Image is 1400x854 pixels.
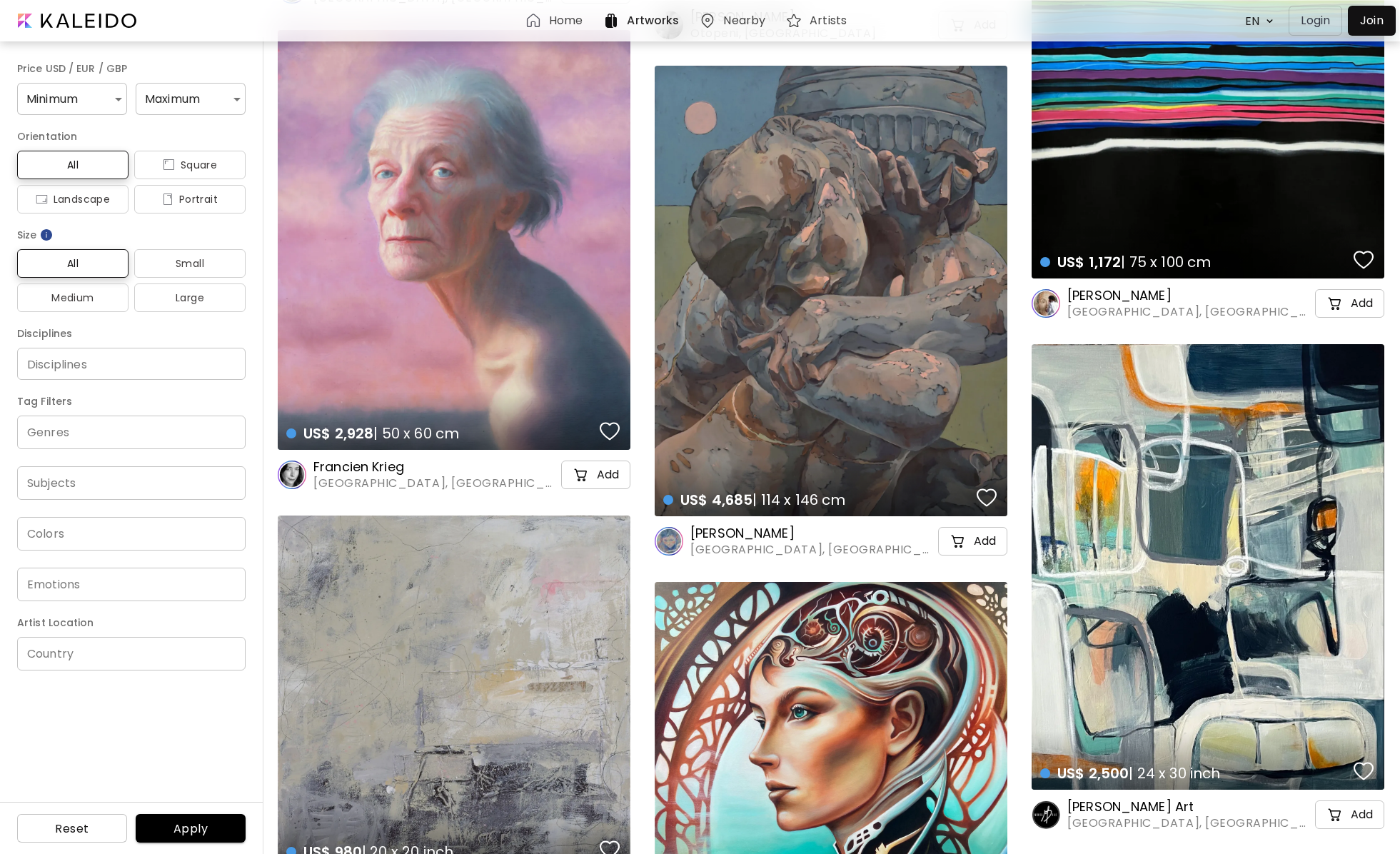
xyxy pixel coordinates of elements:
[278,30,630,450] a: US$ 2,928| 50 x 60 cmfavoriteshttps://cdn.kaleido.art/CDN/Artwork/174392/Primary/medium.webp?upda...
[655,525,1007,558] a: [PERSON_NAME][GEOGRAPHIC_DATA], [GEOGRAPHIC_DATA]cart-iconAdd
[162,194,173,205] img: icon
[1057,763,1129,783] span: US$ 2,500
[1040,253,1349,271] h4: | 75 x 100 cm
[603,12,685,29] a: Artworks
[1067,815,1312,831] span: [GEOGRAPHIC_DATA], [GEOGRAPHIC_DATA]
[17,151,129,179] button: All
[17,249,129,278] button: All
[723,15,765,26] h6: Nearby
[17,83,127,115] div: Minimum
[1032,287,1384,320] a: [PERSON_NAME][GEOGRAPHIC_DATA], [GEOGRAPHIC_DATA]cart-iconAdd
[1326,806,1344,823] img: cart-icon
[596,417,623,446] button: favorites
[1351,296,1373,311] h5: Add
[17,60,246,77] h6: Price USD / EUR / GBP
[1348,6,1396,36] a: Join
[1350,246,1377,274] button: favorites
[525,12,588,29] a: Home
[1067,304,1312,320] span: [GEOGRAPHIC_DATA], [GEOGRAPHIC_DATA]
[313,458,558,476] h6: Francien Krieg
[163,159,175,171] img: icon
[1057,252,1121,272] span: US$ 1,172
[950,533,967,550] img: cart-icon
[36,194,48,205] img: icon
[278,458,630,491] a: Francien Krieg[GEOGRAPHIC_DATA], [GEOGRAPHIC_DATA]cart-iconAdd
[17,814,127,843] button: Reset
[17,185,129,213] button: iconLandscape
[810,15,847,26] h6: Artists
[938,527,1007,556] button: cart-iconAdd
[1067,287,1312,304] h6: [PERSON_NAME]
[1289,6,1348,36] a: Login
[974,534,996,548] h5: Add
[785,12,852,29] a: Artists
[973,483,1000,512] button: favorites
[549,15,583,26] h6: Home
[1040,764,1349,783] h4: | 24 x 30 inch
[146,255,234,272] span: Small
[29,255,117,272] span: All
[597,468,619,482] h5: Add
[303,423,373,443] span: US$ 2,928
[699,12,771,29] a: Nearby
[134,151,246,179] button: iconSquare
[136,814,246,843] button: Apply
[1301,12,1330,29] p: Login
[1032,344,1384,790] a: US$ 2,500| 24 x 30 inchfavoriteshttps://cdn.kaleido.art/CDN/Artwork/172358/Primary/medium.webp?up...
[313,476,558,491] span: [GEOGRAPHIC_DATA], [GEOGRAPHIC_DATA]
[1262,14,1277,28] img: arrow down
[286,424,595,443] h4: | 50 x 60 cm
[1315,289,1384,318] button: cart-iconAdd
[17,325,246,342] h6: Disciplines
[146,156,234,174] span: Square
[1315,800,1384,829] button: cart-iconAdd
[627,15,679,26] h6: Artworks
[1326,295,1344,312] img: cart-icon
[134,185,246,213] button: iconPortrait
[1032,798,1384,831] a: [PERSON_NAME] Art[GEOGRAPHIC_DATA], [GEOGRAPHIC_DATA]cart-iconAdd
[561,461,630,489] button: cart-iconAdd
[680,490,752,510] span: US$ 4,685
[39,228,54,242] img: info
[655,66,1007,516] a: US$ 4,685| 114 x 146 cmfavoriteshttps://cdn.kaleido.art/CDN/Artwork/169903/Primary/medium.webp?up...
[29,821,116,836] span: Reset
[1067,798,1312,815] h6: [PERSON_NAME] Art
[17,393,246,410] h6: Tag Filters
[134,283,246,312] button: Large
[663,491,972,509] h4: | 114 x 146 cm
[17,614,246,631] h6: Artist Location
[1351,808,1373,822] h5: Add
[690,542,935,558] span: [GEOGRAPHIC_DATA], [GEOGRAPHIC_DATA]
[690,525,935,542] h6: [PERSON_NAME]
[147,821,234,836] span: Apply
[134,249,246,278] button: Small
[29,191,117,208] span: Landscape
[1350,757,1377,785] button: favorites
[146,191,234,208] span: Portrait
[136,83,246,115] div: Maximum
[17,226,246,243] h6: Size
[573,466,590,483] img: cart-icon
[1289,6,1342,36] button: Login
[29,289,117,306] span: Medium
[17,128,246,145] h6: Orientation
[17,283,129,312] button: Medium
[1238,9,1262,34] div: EN
[146,289,234,306] span: Large
[29,156,117,174] span: All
